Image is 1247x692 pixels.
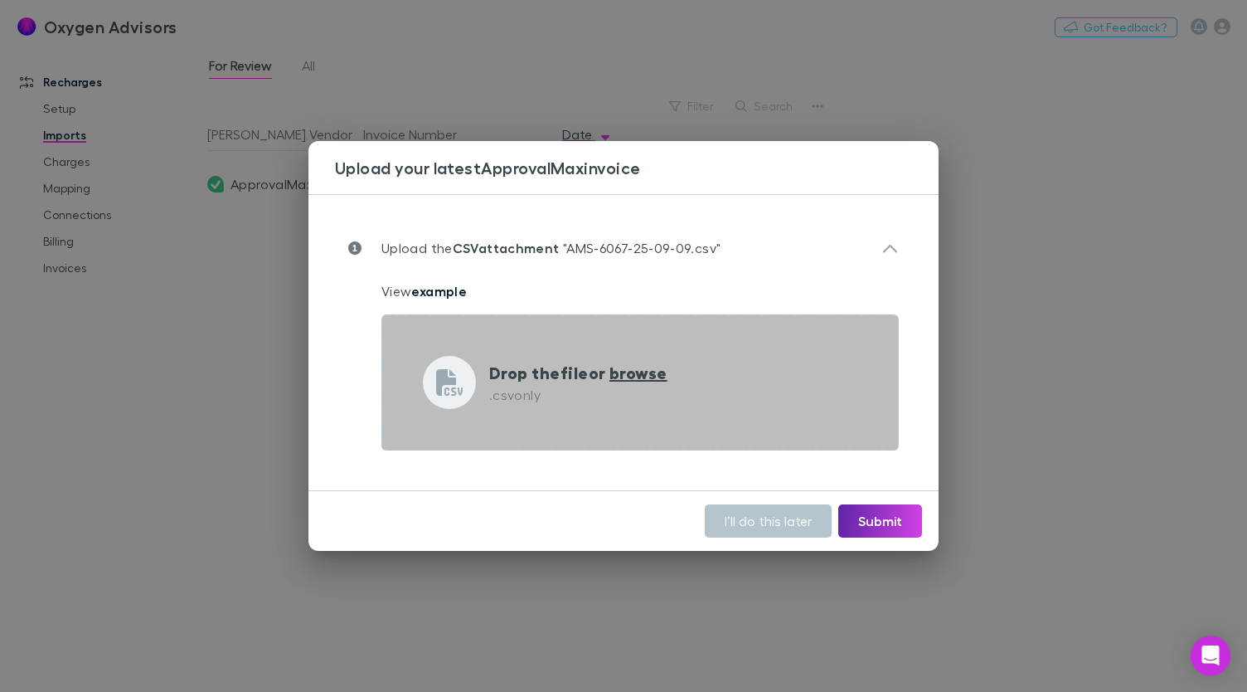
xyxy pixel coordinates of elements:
a: example [411,283,467,300]
p: .csv only [489,385,667,405]
span: browse [609,362,667,383]
p: Upload the "AMS-6067-25-09-09.csv" [361,238,721,258]
p: Drop the file or [489,360,667,385]
button: Submit [838,504,922,538]
h3: Upload your latest ApprovalMax invoice [335,158,939,178]
button: I’ll do this later [705,504,832,538]
div: Open Intercom Messenger [1191,636,1230,675]
div: Upload theCSVattachment "AMS-6067-25-09-09.csv" [335,222,912,275]
strong: CSV attachment [453,240,560,256]
p: View [381,281,899,301]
